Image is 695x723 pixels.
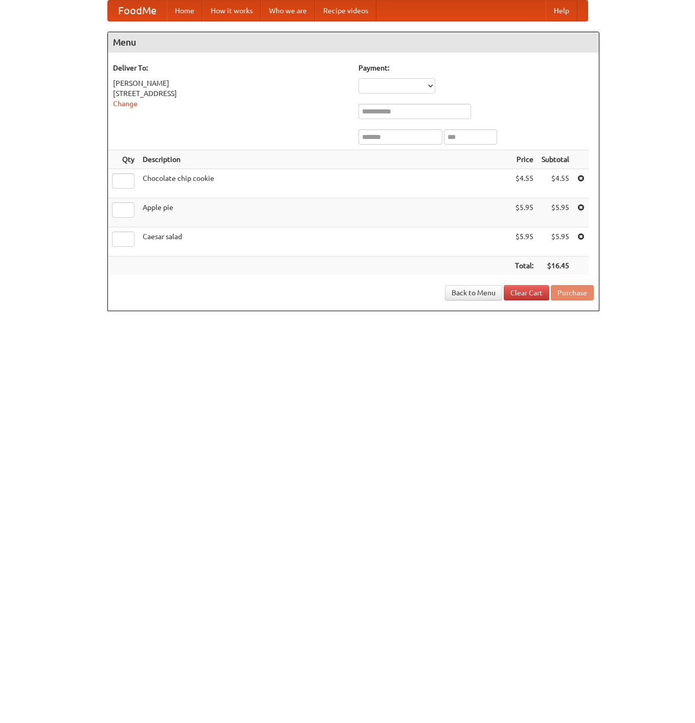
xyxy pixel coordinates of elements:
[139,169,511,198] td: Chocolate chip cookie
[139,227,511,256] td: Caesar salad
[511,198,537,227] td: $5.95
[315,1,376,21] a: Recipe videos
[108,1,167,21] a: FoodMe
[546,1,577,21] a: Help
[113,100,138,108] a: Change
[261,1,315,21] a: Who we are
[167,1,203,21] a: Home
[511,256,537,275] th: Total:
[511,227,537,256] td: $5.95
[511,150,537,169] th: Price
[203,1,261,21] a: How it works
[139,150,511,169] th: Description
[108,150,139,169] th: Qty
[537,227,573,256] td: $5.95
[551,285,594,300] button: Purchase
[139,198,511,227] td: Apple pie
[537,169,573,198] td: $4.55
[537,150,573,169] th: Subtotal
[504,285,549,300] a: Clear Cart
[108,32,599,53] h4: Menu
[113,88,348,99] div: [STREET_ADDRESS]
[537,198,573,227] td: $5.95
[537,256,573,275] th: $16.45
[445,285,502,300] a: Back to Menu
[113,63,348,73] h5: Deliver To:
[358,63,594,73] h5: Payment:
[511,169,537,198] td: $4.55
[113,78,348,88] div: [PERSON_NAME]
